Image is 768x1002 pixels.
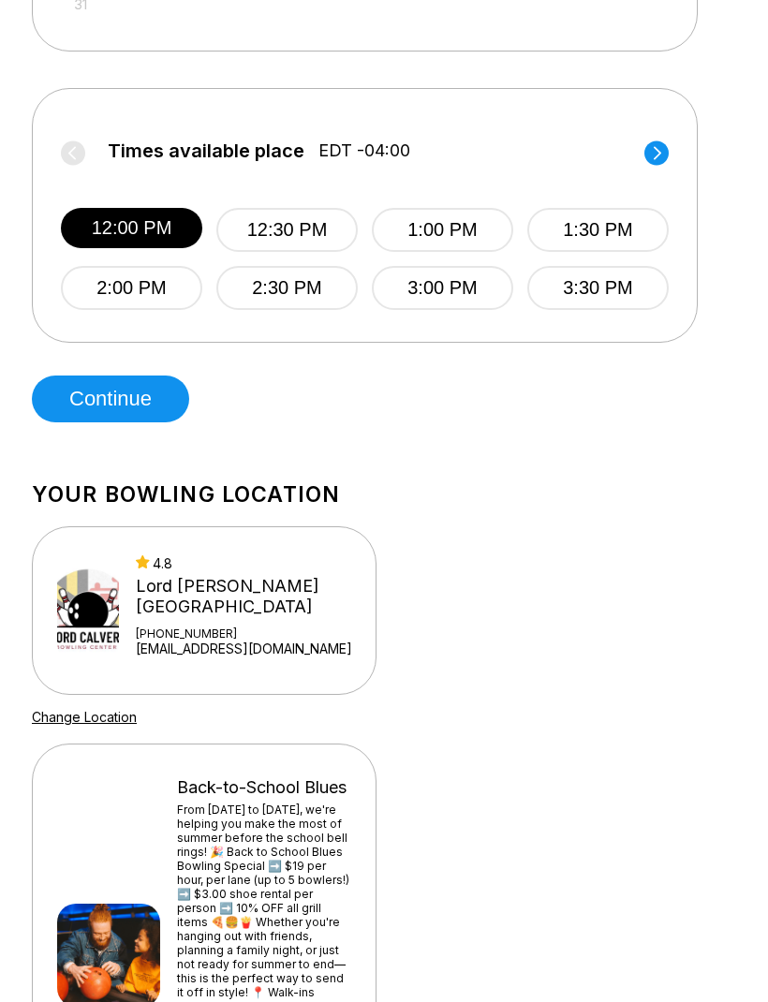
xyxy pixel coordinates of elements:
button: 2:00 PM [61,266,202,310]
div: Back-to-School Blues [177,777,351,798]
h1: Your bowling location [32,481,736,508]
button: 3:00 PM [372,266,513,310]
button: 2:30 PM [216,266,358,310]
div: Lord [PERSON_NAME][GEOGRAPHIC_DATA] [136,576,354,617]
div: 4.8 [136,555,354,571]
a: [EMAIL_ADDRESS][DOMAIN_NAME] [136,641,354,656]
div: [PHONE_NUMBER] [136,626,354,641]
span: EDT -04:00 [318,140,410,161]
img: Lord Calvert Bowling Center [57,559,119,662]
button: Continue [32,376,189,422]
a: Change Location [32,709,137,725]
span: Times available place [108,140,304,161]
button: 1:30 PM [527,208,669,252]
button: 12:30 PM [216,208,358,252]
button: 3:30 PM [527,266,669,310]
button: 12:00 PM [61,208,202,248]
button: 1:00 PM [372,208,513,252]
